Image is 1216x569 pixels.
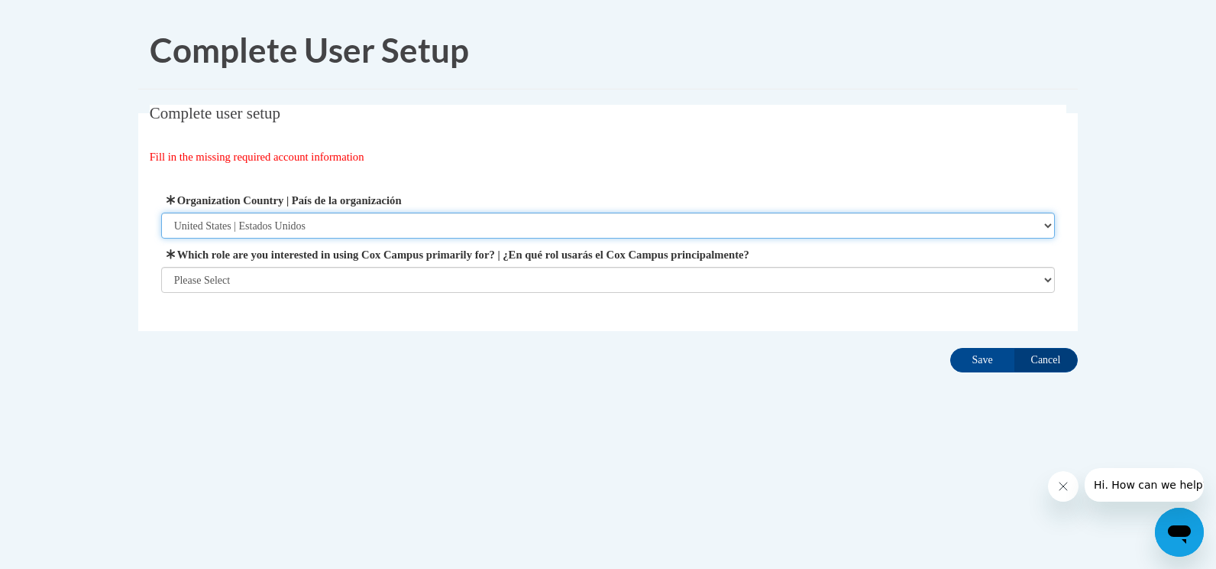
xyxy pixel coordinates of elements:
iframe: Message from company [1085,468,1204,502]
span: Complete User Setup [150,30,469,70]
span: Complete user setup [150,104,280,122]
iframe: Close message [1048,471,1079,502]
span: Fill in the missing required account information [150,151,364,163]
input: Cancel [1014,348,1078,372]
label: Organization Country | País de la organización [161,192,1056,209]
label: Which role are you interested in using Cox Campus primarily for? | ¿En qué rol usarás el Cox Camp... [161,246,1056,263]
span: Hi. How can we help? [9,11,124,23]
input: Save [950,348,1014,372]
iframe: Button to launch messaging window [1155,508,1204,557]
